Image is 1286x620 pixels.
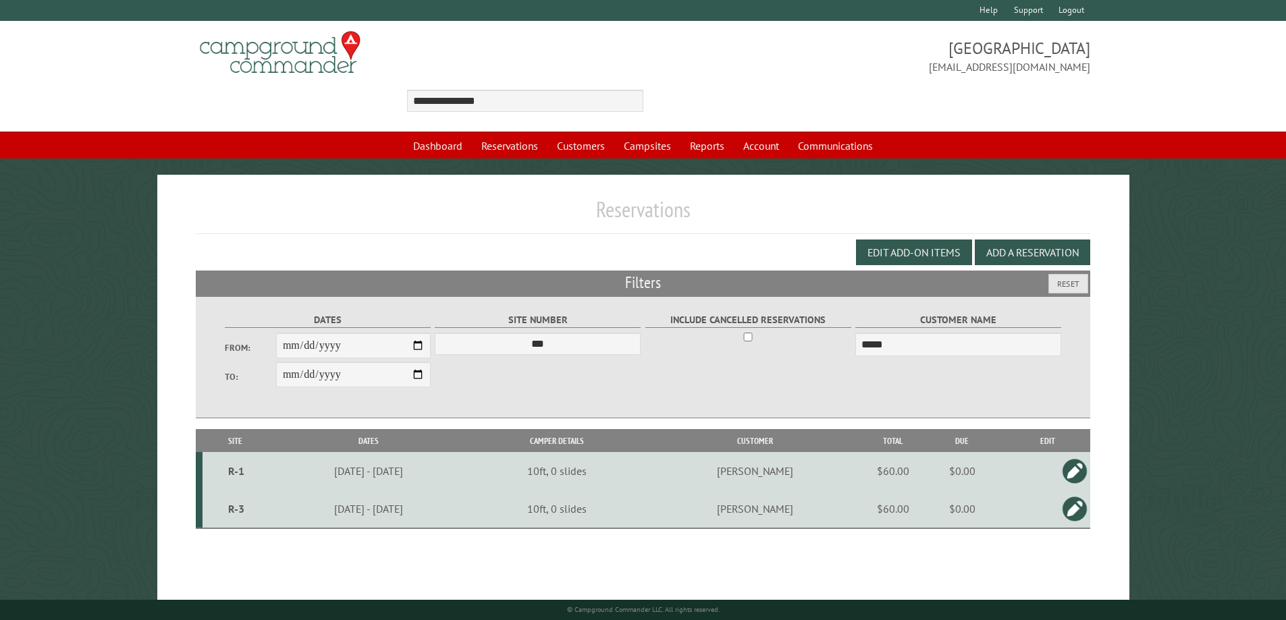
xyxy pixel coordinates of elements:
[735,133,787,159] a: Account
[469,452,645,490] td: 10ft, 0 slides
[469,429,645,453] th: Camper Details
[203,429,268,453] th: Site
[645,312,851,328] label: Include Cancelled Reservations
[1004,429,1091,453] th: Edit
[790,133,881,159] a: Communications
[644,429,865,453] th: Customer
[267,429,468,453] th: Dates
[567,605,720,614] small: © Campground Commander LLC. All rights reserved.
[196,26,365,79] img: Campground Commander
[975,239,1090,265] button: Add a Reservation
[866,452,920,490] td: $60.00
[920,490,1004,528] td: $0.00
[225,341,276,354] label: From:
[856,239,972,265] button: Edit Add-on Items
[196,196,1091,233] h1: Reservations
[469,490,645,528] td: 10ft, 0 slides
[644,490,865,528] td: [PERSON_NAME]
[196,271,1091,296] h2: Filters
[644,452,865,490] td: [PERSON_NAME]
[270,464,467,478] div: [DATE] - [DATE]
[435,312,641,328] label: Site Number
[225,370,276,383] label: To:
[473,133,546,159] a: Reservations
[208,464,266,478] div: R-1
[549,133,613,159] a: Customers
[405,133,471,159] a: Dashboard
[920,429,1004,453] th: Due
[208,502,266,515] div: R-3
[855,312,1061,328] label: Customer Name
[920,452,1004,490] td: $0.00
[643,37,1091,75] span: [GEOGRAPHIC_DATA] [EMAIL_ADDRESS][DOMAIN_NAME]
[270,502,467,515] div: [DATE] - [DATE]
[225,312,431,328] label: Dates
[616,133,679,159] a: Campsites
[682,133,732,159] a: Reports
[1048,274,1088,293] button: Reset
[866,490,920,528] td: $60.00
[866,429,920,453] th: Total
